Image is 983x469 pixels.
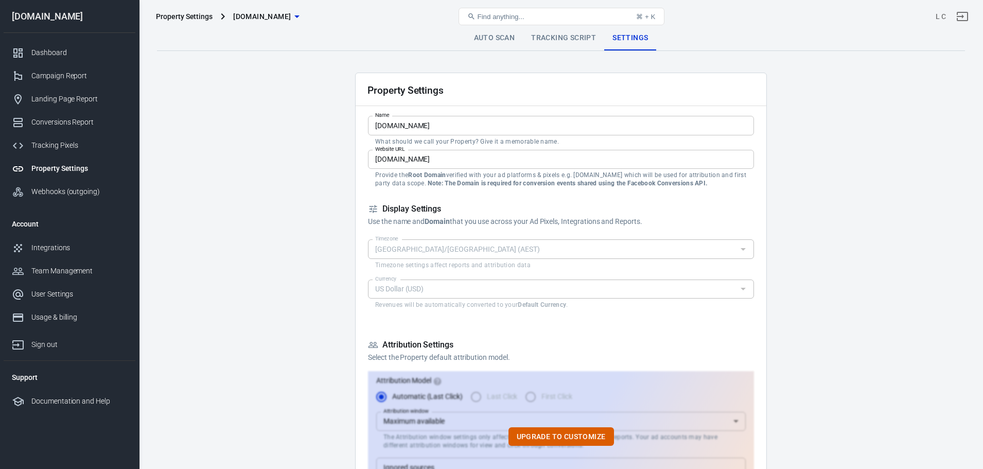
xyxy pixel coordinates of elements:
[4,283,135,306] a: User Settings
[31,242,127,253] div: Integrations
[478,13,524,21] span: Find anything...
[4,41,135,64] a: Dashboard
[425,217,450,225] strong: Domain
[4,180,135,203] a: Webhooks (outgoing)
[368,204,754,215] h5: Display Settings
[375,301,747,309] p: Revenues will be automatically converted to your .
[368,216,754,227] p: Use the name and that you use across your Ad Pixels, Integrations and Reports.
[31,47,127,58] div: Dashboard
[636,13,655,21] div: ⌘ + K
[31,71,127,81] div: Campaign Report
[4,134,135,157] a: Tracking Pixels
[4,111,135,134] a: Conversions Report
[31,140,127,151] div: Tracking Pixels
[428,180,707,187] strong: Note: The Domain is required for conversion events shared using the Facebook Conversions API.
[466,26,523,50] a: Auto Scan
[368,150,754,169] input: example.com
[156,11,213,22] div: Property Settings
[368,116,754,135] input: Your Website Name
[950,4,975,29] a: Sign out
[518,301,566,308] strong: Default Currency
[367,85,444,96] h2: Property Settings
[375,137,747,146] p: What should we call your Property? Give it a memorable name.
[523,26,604,50] a: Tracking Script
[371,242,734,255] input: UTC
[4,88,135,111] a: Landing Page Report
[368,352,754,363] p: Select the Property default attribution model.
[4,212,135,236] li: Account
[4,157,135,180] a: Property Settings
[31,186,127,197] div: Webhooks (outgoing)
[508,427,614,446] button: Upgrade to customize
[4,12,135,21] div: [DOMAIN_NAME]
[229,7,303,26] button: [DOMAIN_NAME]
[4,365,135,390] li: Support
[375,275,397,283] label: Currency
[936,11,946,22] div: Account id: D4JKF8u7
[31,117,127,128] div: Conversions Report
[31,94,127,105] div: Landing Page Report
[375,171,747,187] p: Provide the verified with your ad platforms & pixels e.g. [DOMAIN_NAME] which will be used for at...
[383,407,429,415] label: Attribution window
[375,145,405,153] label: Website URL
[459,8,664,25] button: Find anything...⌘ + K
[375,111,390,119] label: Name
[31,312,127,323] div: Usage & billing
[368,340,754,351] h5: Attribution Settings
[31,266,127,276] div: Team Management
[408,171,446,179] strong: Root Domain
[4,259,135,283] a: Team Management
[4,306,135,329] a: Usage & billing
[31,163,127,174] div: Property Settings
[31,339,127,350] div: Sign out
[604,26,656,50] a: Settings
[31,289,127,300] div: User Settings
[371,283,734,296] input: USD
[375,261,747,269] p: Timezone settings affect reports and attribution data
[233,10,291,23] span: treasurie.com
[4,329,135,356] a: Sign out
[31,396,127,407] div: Documentation and Help
[4,64,135,88] a: Campaign Report
[4,236,135,259] a: Integrations
[375,235,398,242] label: Timezone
